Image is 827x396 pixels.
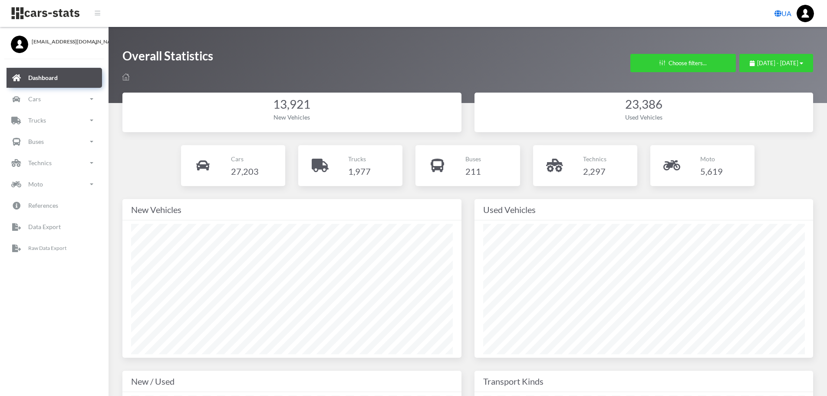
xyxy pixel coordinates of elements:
[348,153,371,164] p: Trucks
[583,164,606,178] h4: 2,297
[771,5,795,22] a: UA
[32,38,98,46] span: [EMAIL_ADDRESS][DOMAIN_NAME]
[131,374,453,388] div: New / Used
[483,374,805,388] div: Transport Kinds
[28,221,61,232] p: Data Export
[231,164,259,178] h4: 27,203
[797,5,814,22] img: ...
[28,115,46,126] p: Trucks
[757,60,798,67] span: [DATE] - [DATE]
[231,153,259,164] p: Cars
[739,54,813,72] button: [DATE] - [DATE]
[11,7,80,20] img: navbar brand
[700,153,723,164] p: Moto
[28,200,58,211] p: References
[28,72,58,83] p: Dashboard
[583,153,606,164] p: Technics
[483,113,805,122] div: Used Vehicles
[7,68,102,88] a: Dashboard
[28,157,52,168] p: Technics
[700,164,723,178] h4: 5,619
[7,217,102,237] a: Data Export
[28,93,41,104] p: Cars
[131,203,453,216] div: New Vehicles
[7,196,102,216] a: References
[7,132,102,152] a: Buses
[28,179,43,190] p: Moto
[28,136,44,147] p: Buses
[630,54,736,72] button: Choose filters...
[483,203,805,216] div: Used Vehicles
[465,153,481,164] p: Buses
[7,174,102,194] a: Moto
[122,48,213,68] h1: Overall Statistics
[131,96,453,113] div: 13,921
[7,153,102,173] a: Technics
[465,164,481,178] h4: 211
[483,96,805,113] div: 23,386
[7,89,102,109] a: Cars
[348,164,371,178] h4: 1,977
[7,238,102,258] a: Raw Data Export
[131,113,453,122] div: New Vehicles
[7,110,102,130] a: Trucks
[11,36,98,46] a: [EMAIL_ADDRESS][DOMAIN_NAME]
[28,243,66,253] p: Raw Data Export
